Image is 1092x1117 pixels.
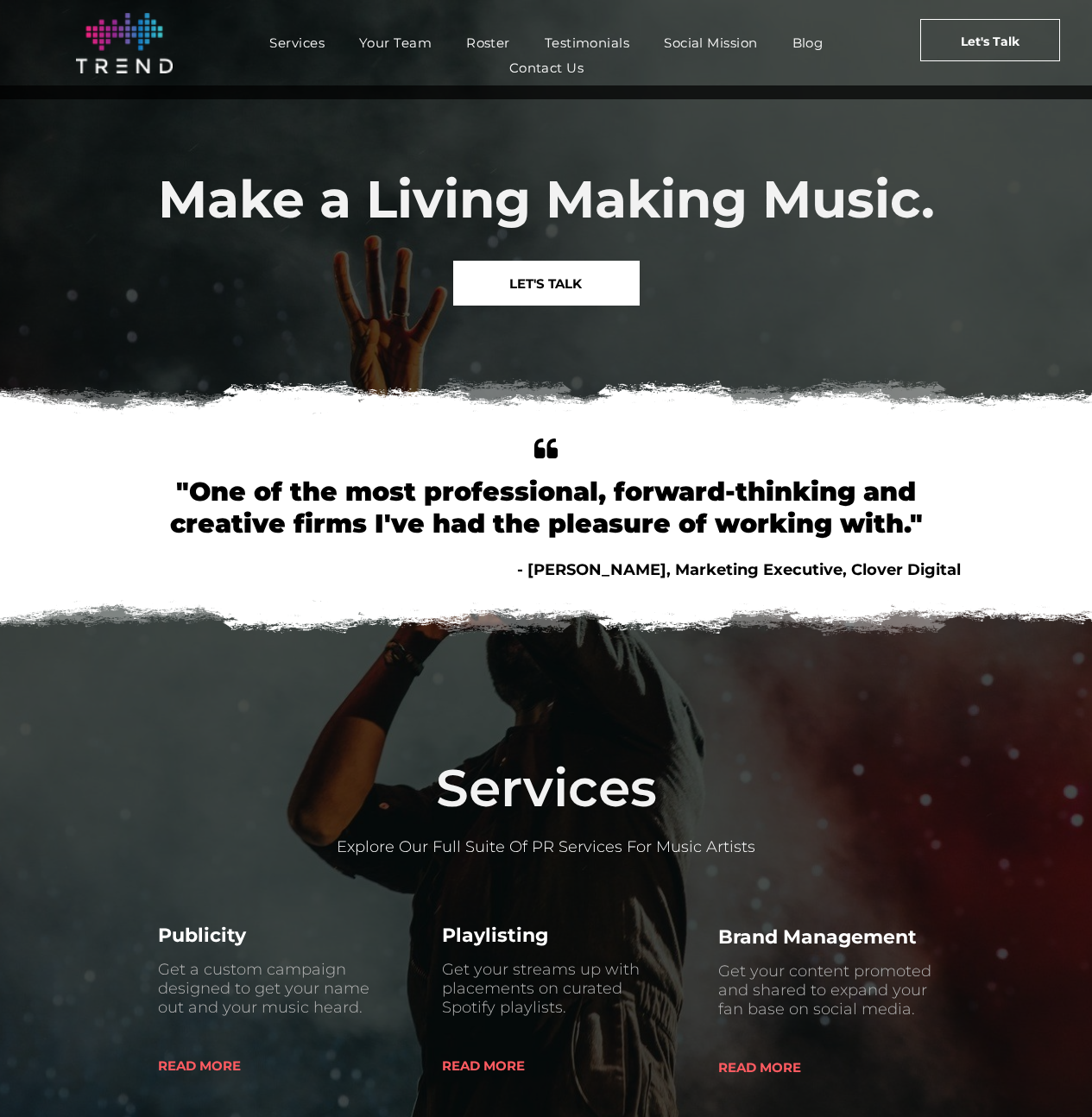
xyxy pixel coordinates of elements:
span: Get your streams up with placements on curated Spotify playlists. [442,960,640,1017]
a: Roster [449,30,527,55]
span: READ MORE [442,1044,525,1088]
a: Your Team [342,30,449,55]
span: Explore Our Full Suite Of PR Services For Music Artists [337,837,755,856]
a: READ MORE [718,1045,865,1085]
span: Let's Talk [961,20,1019,63]
span: Get your content promoted and shared to expand your fan base on social media. [718,962,931,1019]
a: Testimonials [527,30,647,55]
a: Contact Us [492,55,602,80]
span: LET'S TALK [509,262,582,306]
a: LET'S TALK [453,261,640,306]
a: Let's Talk [920,19,1060,61]
span: Services [436,756,657,819]
a: READ MORE [158,1044,305,1083]
a: Services [252,30,342,55]
span: Playlisting [442,924,548,947]
span: Get a custom campaign designed to get your name out and your music heard. [158,960,369,1017]
img: logo [76,13,173,73]
a: READ MORE [442,1044,589,1083]
span: Publicity [158,924,246,947]
span: - [PERSON_NAME], Marketing Executive, Clover Digital [517,560,961,579]
font: "One of the most professional, forward-thinking and creative firms I've had the pleasure of worki... [170,476,923,540]
span: Brand Management [718,925,917,949]
span: READ MORE [718,1045,801,1089]
span: READ MORE [158,1044,241,1088]
a: Blog [775,30,841,55]
span: Make a Living Making Music. [158,167,935,230]
a: Social Mission [647,30,774,55]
